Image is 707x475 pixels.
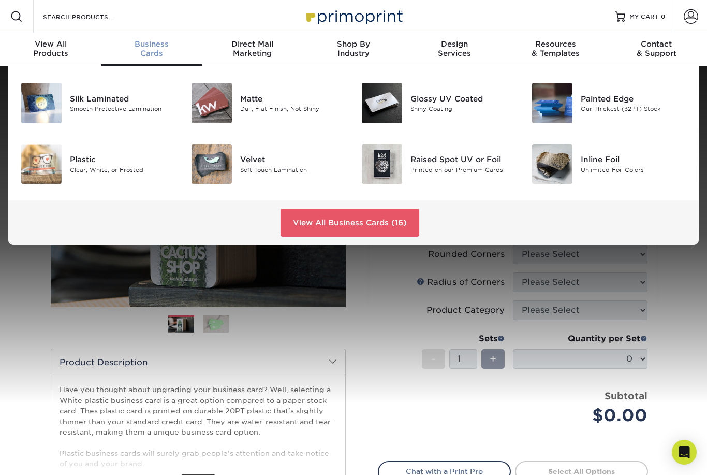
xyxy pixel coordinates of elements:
div: Glossy UV Coated [410,93,516,105]
img: Glossy UV Coated Business Cards [362,83,402,123]
img: Inline Foil Business Cards [532,144,572,184]
div: Matte [240,93,346,105]
a: View All Business Cards (16) [281,209,419,237]
a: Painted Edge Business Cards Painted Edge Our Thickest (32PT) Stock [532,79,686,127]
img: Matte Business Cards [192,83,232,123]
a: Contact& Support [606,33,707,66]
div: & Templates [505,39,606,58]
a: Plastic Business Cards Plastic Clear, White, or Frosted [21,140,175,189]
div: Soft Touch Lamination [240,165,346,174]
img: Primoprint [302,5,405,27]
div: Unlimited Foil Colors [581,165,686,174]
div: Clear, White, or Frosted [70,165,175,174]
div: Printed on our Premium Cards [410,165,516,174]
div: Marketing [202,39,303,58]
a: DesignServices [404,33,505,66]
div: Painted Edge [581,93,686,105]
a: Inline Foil Business Cards Inline Foil Unlimited Foil Colors [532,140,686,189]
a: BusinessCards [101,33,202,66]
a: Matte Business Cards Matte Dull, Flat Finish, Not Shiny [191,79,346,127]
span: Resources [505,39,606,49]
img: Raised Spot UV or Foil Business Cards [362,144,402,184]
span: Direct Mail [202,39,303,49]
a: Silk Laminated Business Cards Silk Laminated Smooth Protective Lamination [21,79,175,127]
a: Direct MailMarketing [202,33,303,66]
a: Raised Spot UV or Foil Business Cards Raised Spot UV or Foil Printed on our Premium Cards [361,140,516,189]
div: Our Thickest (32PT) Stock [581,105,686,113]
span: MY CART [629,12,659,21]
span: 0 [661,13,666,20]
div: Shiny Coating [410,105,516,113]
span: Contact [606,39,707,49]
div: Velvet [240,154,346,165]
div: Plastic [70,154,175,165]
img: Painted Edge Business Cards [532,83,572,123]
div: Inline Foil [581,154,686,165]
a: Velvet Business Cards Velvet Soft Touch Lamination [191,140,346,189]
div: $0.00 [521,403,647,428]
a: Resources& Templates [505,33,606,66]
a: Shop ByIndustry [303,33,404,66]
div: & Support [606,39,707,58]
div: Raised Spot UV or Foil [410,154,516,165]
img: Velvet Business Cards [192,144,232,184]
div: Open Intercom Messenger [672,440,697,465]
div: Cards [101,39,202,58]
div: Industry [303,39,404,58]
div: Services [404,39,505,58]
div: Silk Laminated [70,93,175,105]
div: Dull, Flat Finish, Not Shiny [240,105,346,113]
div: Smooth Protective Lamination [70,105,175,113]
span: Shop By [303,39,404,49]
img: Plastic Business Cards [21,144,62,184]
a: Glossy UV Coated Business Cards Glossy UV Coated Shiny Coating [361,79,516,127]
span: Business [101,39,202,49]
img: Silk Laminated Business Cards [21,83,62,123]
span: Design [404,39,505,49]
input: SEARCH PRODUCTS..... [42,10,143,23]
